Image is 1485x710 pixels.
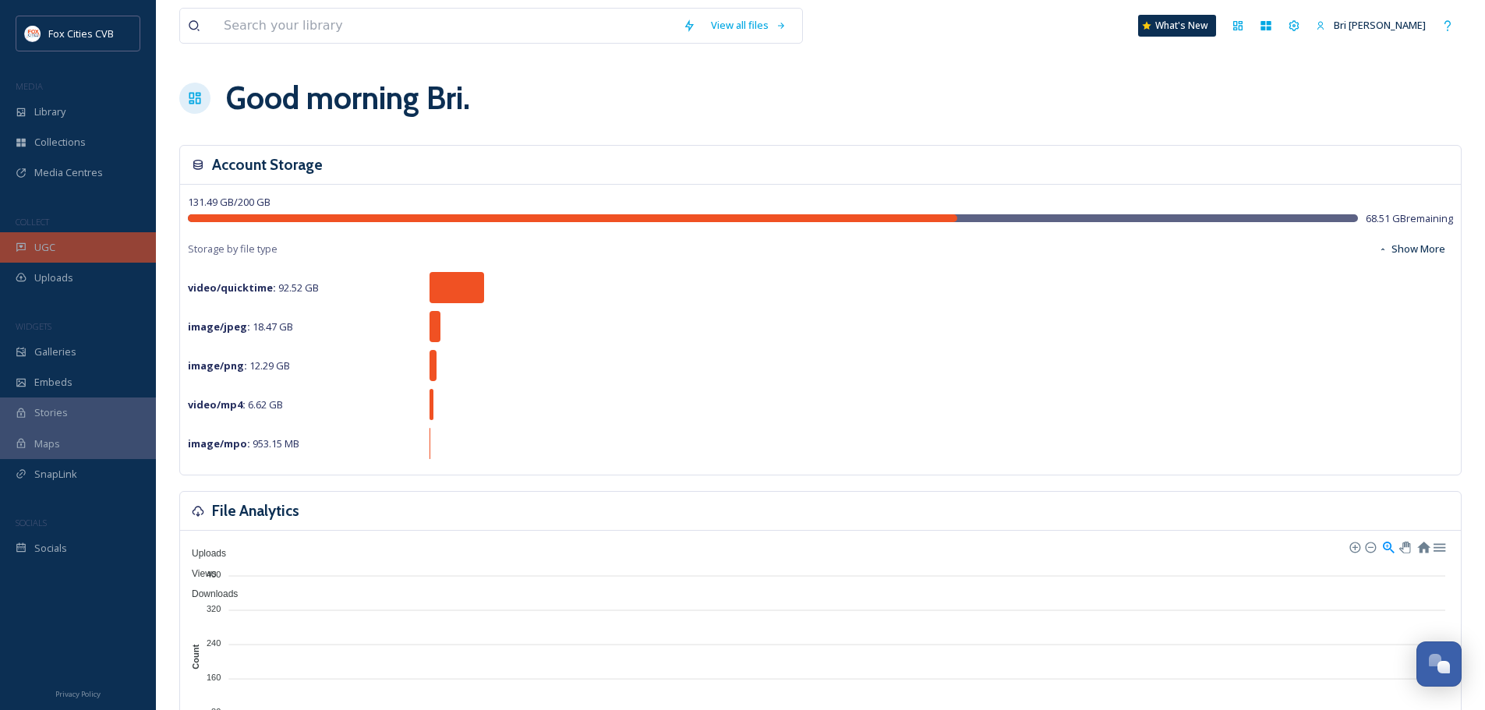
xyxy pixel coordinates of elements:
[1364,541,1375,552] div: Zoom Out
[191,645,200,669] text: Count
[1138,15,1216,37] a: What's New
[34,165,103,180] span: Media Centres
[34,436,60,451] span: Maps
[180,588,238,599] span: Downloads
[216,9,675,43] input: Search your library
[188,359,247,373] strong: image/png :
[188,281,319,295] span: 92.52 GB
[207,569,221,578] tspan: 400
[1308,10,1434,41] a: Bri [PERSON_NAME]
[180,548,226,559] span: Uploads
[16,80,43,92] span: MEDIA
[34,135,86,150] span: Collections
[34,270,73,285] span: Uploads
[16,517,47,528] span: SOCIALS
[188,436,299,450] span: 953.15 MB
[34,240,55,255] span: UGC
[226,75,470,122] h1: Good morning Bri .
[1416,641,1462,687] button: Open Chat
[188,359,290,373] span: 12.29 GB
[188,397,246,412] strong: video/mp4 :
[34,467,77,482] span: SnapLink
[188,320,293,334] span: 18.47 GB
[34,405,68,420] span: Stories
[1399,542,1409,551] div: Panning
[1381,539,1395,553] div: Selection Zoom
[16,216,49,228] span: COLLECT
[1432,539,1445,553] div: Menu
[16,320,51,332] span: WIDGETS
[1334,18,1426,32] span: Bri [PERSON_NAME]
[188,195,270,209] span: 131.49 GB / 200 GB
[703,10,794,41] a: View all files
[212,154,323,176] h3: Account Storage
[1349,541,1359,552] div: Zoom In
[212,500,299,522] h3: File Analytics
[188,320,250,334] strong: image/jpeg :
[55,684,101,702] a: Privacy Policy
[207,604,221,613] tspan: 320
[207,673,221,682] tspan: 160
[34,344,76,359] span: Galleries
[188,242,278,256] span: Storage by file type
[34,541,67,556] span: Socials
[180,568,217,579] span: Views
[188,281,276,295] strong: video/quicktime :
[1416,539,1430,553] div: Reset Zoom
[188,397,283,412] span: 6.62 GB
[188,436,250,450] strong: image/mpo :
[207,638,221,648] tspan: 240
[48,26,114,41] span: Fox Cities CVB
[1366,211,1453,226] span: 68.51 GB remaining
[1370,234,1453,264] button: Show More
[25,26,41,41] img: images.png
[34,104,65,119] span: Library
[34,375,72,390] span: Embeds
[55,689,101,699] span: Privacy Policy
